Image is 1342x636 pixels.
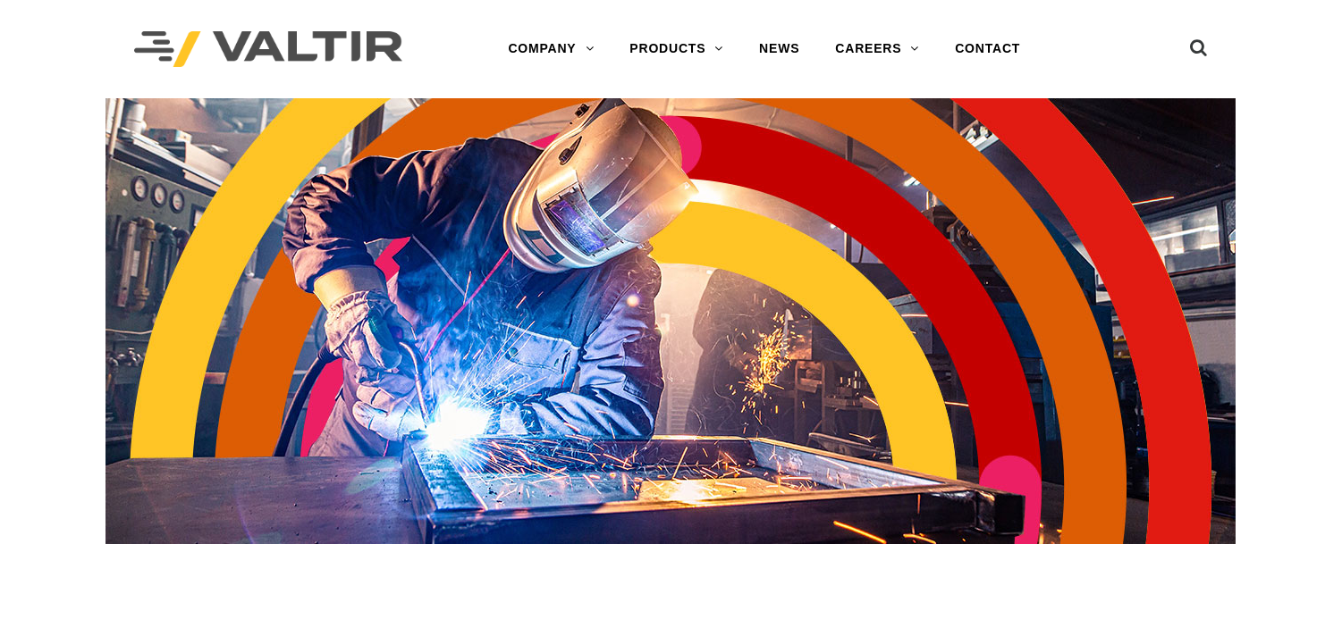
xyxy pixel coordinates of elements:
[817,31,937,67] a: CAREERS
[490,31,612,67] a: COMPANY
[612,31,741,67] a: PRODUCTS
[937,31,1038,67] a: CONTACT
[106,98,1236,544] img: Header_Timeline
[741,31,817,67] a: NEWS
[134,31,402,68] img: Valtir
